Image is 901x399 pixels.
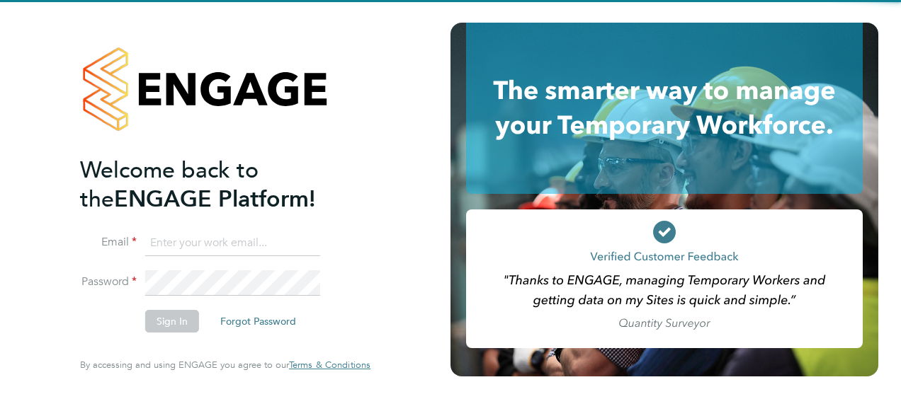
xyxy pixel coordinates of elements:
span: Welcome back to the [80,156,259,213]
span: Terms & Conditions [289,359,370,371]
span: By accessing and using ENGAGE you agree to our [80,359,370,371]
label: Password [80,274,137,289]
label: Email [80,235,137,250]
h2: ENGAGE Platform! [80,156,356,214]
input: Enter your work email... [145,231,320,256]
button: Forgot Password [209,310,307,332]
a: Terms & Conditions [289,359,370,371]
button: Sign In [145,310,199,332]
